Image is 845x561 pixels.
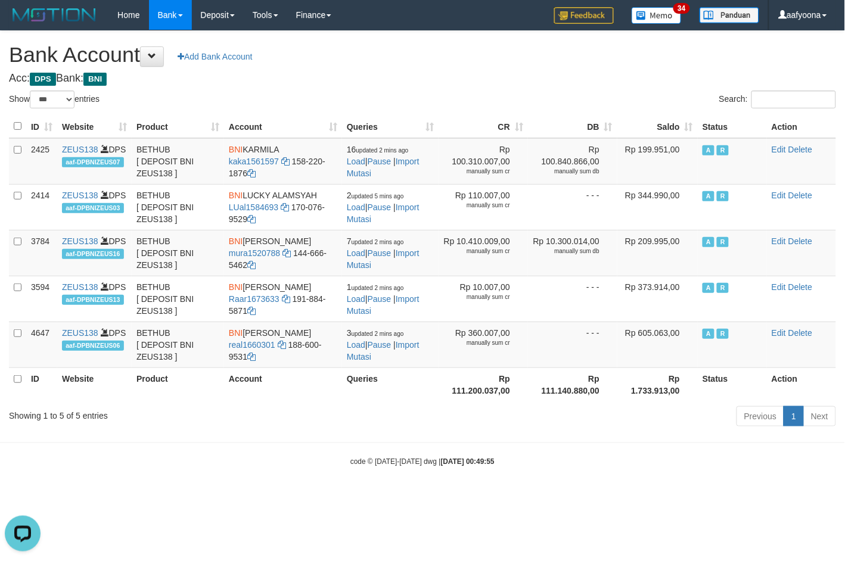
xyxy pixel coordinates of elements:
td: KARMILA 158-220-1876 [224,138,342,185]
td: BETHUB [ DEPOSIT BNI ZEUS138 ] [132,138,224,185]
td: 4647 [26,322,57,367]
span: | | [347,282,420,316]
th: Product: activate to sort column ascending [132,115,224,138]
span: Running [717,283,729,293]
small: code © [DATE]-[DATE] dwg | [350,457,495,466]
img: Button%20Memo.svg [632,7,682,24]
a: Next [803,406,836,426]
span: Running [717,191,729,201]
td: DPS [57,138,132,185]
label: Show entries [9,91,100,108]
a: Copy 1886009531 to clipboard [247,352,256,361]
a: ZEUS138 [62,191,98,200]
span: Running [717,329,729,339]
th: Saldo: activate to sort column ascending [617,115,698,138]
a: 1 [784,406,804,426]
span: Active [703,283,714,293]
a: Load [347,248,365,258]
span: BNI [229,191,243,200]
td: Rp 605.063,00 [617,322,698,367]
span: 3 [347,328,404,338]
span: updated 2 mins ago [352,285,404,291]
a: Pause [368,157,392,166]
td: [PERSON_NAME] 191-884-5871 [224,276,342,322]
div: manually sum cr [443,167,510,176]
a: Import Mutasi [347,294,420,316]
td: BETHUB [ DEPOSIT BNI ZEUS138 ] [132,230,224,276]
th: Account: activate to sort column ascending [224,115,342,138]
span: aaf-DPBNIZEUS03 [62,203,124,213]
td: Rp 209.995,00 [617,230,698,276]
td: Rp 100.840.866,00 [528,138,617,185]
label: Search: [719,91,836,108]
td: DPS [57,276,132,322]
span: BNI [229,236,243,246]
select: Showentries [30,91,74,108]
a: Delete [788,145,812,154]
span: updated 5 mins ago [352,193,404,200]
a: Edit [772,236,786,246]
div: manually sum cr [443,201,510,210]
th: ID [26,367,57,401]
th: CR: activate to sort column ascending [439,115,528,138]
span: Active [703,145,714,155]
a: ZEUS138 [62,236,98,246]
a: Copy kaka1561597 to clipboard [281,157,290,166]
a: Copy 1700769529 to clipboard [247,214,256,224]
span: | | [347,328,420,361]
a: Copy Raar1673633 to clipboard [282,294,290,304]
div: manually sum db [533,247,599,255]
span: BNI [229,282,243,292]
td: 3784 [26,230,57,276]
td: [PERSON_NAME] 188-600-9531 [224,322,342,367]
button: Open LiveChat chat widget [5,5,41,40]
a: Load [347,340,365,350]
a: Previous [737,406,784,426]
th: ID: activate to sort column ascending [26,115,57,138]
a: Import Mutasi [347,248,420,270]
img: panduan.png [700,7,759,23]
a: Load [347,294,365,304]
strong: [DATE] 00:49:55 [441,457,495,466]
span: aaf-DPBNIZEUS13 [62,295,124,305]
a: Edit [772,328,786,338]
span: 1 [347,282,404,292]
th: Queries: activate to sort column ascending [342,115,439,138]
td: Rp 100.310.007,00 [439,138,528,185]
span: aaf-DPBNIZEUS07 [62,157,124,167]
a: Pause [368,248,392,258]
span: | | [347,145,420,178]
td: BETHUB [ DEPOSIT BNI ZEUS138 ] [132,184,224,230]
a: Edit [772,282,786,292]
a: Load [347,202,365,212]
span: | | [347,236,420,270]
a: Import Mutasi [347,202,420,224]
td: Rp 373.914,00 [617,276,698,322]
span: BNI [229,145,243,154]
span: 34 [673,3,689,14]
a: LUal1584693 [229,202,278,212]
div: manually sum cr [443,339,510,347]
a: Add Bank Account [170,46,260,67]
a: ZEUS138 [62,145,98,154]
div: manually sum cr [443,247,510,255]
span: 16 [347,145,408,154]
td: [PERSON_NAME] 144-666-5462 [224,230,342,276]
span: 7 [347,236,404,246]
img: MOTION_logo.png [9,6,100,24]
td: BETHUB [ DEPOSIT BNI ZEUS138 ] [132,276,224,322]
a: ZEUS138 [62,282,98,292]
div: manually sum db [533,167,599,176]
td: 2425 [26,138,57,185]
td: DPS [57,322,132,367]
a: Copy 1446665462 to clipboard [247,260,256,270]
a: Edit [772,145,786,154]
a: Load [347,157,365,166]
span: DPS [30,73,56,86]
td: Rp 10.410.009,00 [439,230,528,276]
img: Feedback.jpg [554,7,614,24]
a: Import Mutasi [347,157,420,178]
th: Website [57,367,132,401]
a: Pause [368,202,392,212]
a: Raar1673633 [229,294,279,304]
